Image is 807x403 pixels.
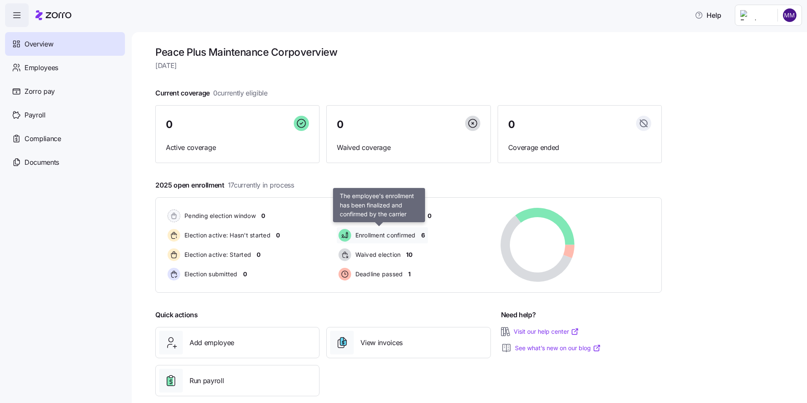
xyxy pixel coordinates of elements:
a: Visit our help center [514,327,579,336]
img: Employer logo [740,10,771,20]
span: 0 [276,231,280,240]
span: Zorro pay [24,86,55,97]
span: Quick actions [155,310,198,320]
span: Waived election [353,251,401,259]
span: Overview [24,39,53,49]
span: Active coverage [166,142,309,153]
span: Employees [24,63,58,73]
span: 0 currently eligible [213,88,268,98]
span: 1 [408,270,411,278]
span: View invoices [360,338,403,348]
span: Run payroll [190,376,224,386]
button: Help [688,7,728,24]
span: 2025 open enrollment [155,180,294,191]
span: 0 [243,270,247,278]
span: 0 [337,120,344,130]
span: Add employee [190,338,234,348]
span: Carrier application sent [353,212,422,220]
h1: Peace Plus Maintenance Corp overview [155,46,662,59]
a: Payroll [5,103,125,127]
span: 0 [166,120,173,130]
a: Zorro pay [5,79,125,103]
span: Waived coverage [337,142,480,153]
span: Election active: Hasn't started [182,231,271,240]
span: Coverage ended [508,142,651,153]
a: See what’s new on our blog [515,344,601,352]
span: 10 [406,251,412,259]
span: 0 [261,212,265,220]
span: Current coverage [155,88,268,98]
span: Compliance [24,133,61,144]
span: 0 [428,212,431,220]
span: Payroll [24,110,46,120]
a: Compliance [5,127,125,150]
span: [DATE] [155,60,662,71]
span: 6 [421,231,425,240]
span: 17 currently in process [228,180,294,191]
span: Deadline passed [353,270,403,278]
span: Election active: Started [182,251,251,259]
span: Help [695,10,721,20]
a: Employees [5,56,125,79]
img: c7500ab85f6c991aee20b7272b35d42d [783,8,796,22]
span: Enrollment confirmed [353,231,416,240]
a: Documents [5,150,125,174]
span: Election submitted [182,270,238,278]
span: 0 [508,120,515,130]
span: Pending election window [182,212,256,220]
span: Documents [24,157,59,168]
a: Overview [5,32,125,56]
span: 0 [257,251,260,259]
span: Need help? [501,310,536,320]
